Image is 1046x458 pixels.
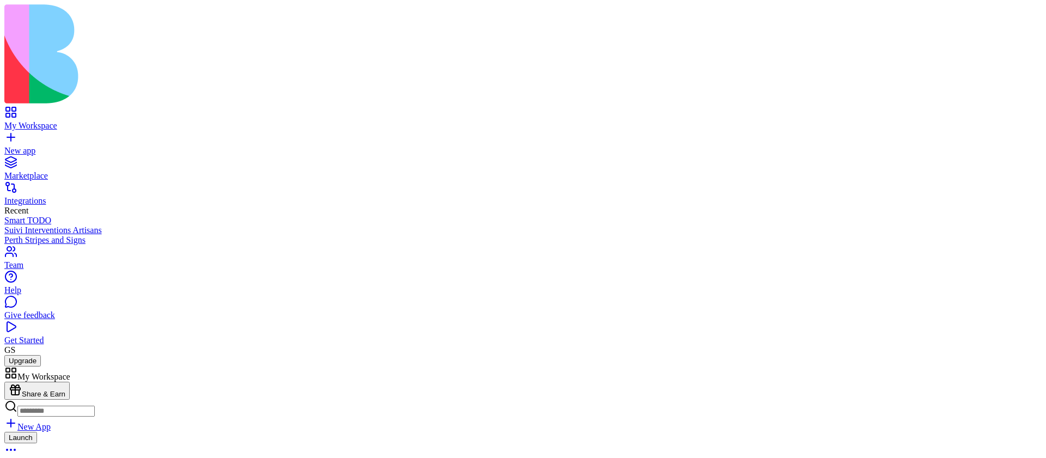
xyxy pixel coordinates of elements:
a: My Workspace [4,111,1042,131]
button: Upgrade [4,355,41,367]
span: GS [4,345,15,355]
a: Marketplace [4,161,1042,181]
button: Share & Earn [4,382,70,400]
div: New app [4,146,1042,156]
div: Integrations [4,196,1042,206]
span: My Workspace [17,372,70,381]
div: Help [4,285,1042,295]
a: Upgrade [4,356,41,365]
a: Integrations [4,186,1042,206]
div: Get Started [4,335,1042,345]
a: Smart TODO [4,216,1042,225]
a: Team [4,251,1042,270]
a: New app [4,136,1042,156]
span: Recent [4,206,28,215]
a: Help [4,276,1042,295]
a: Get Started [4,326,1042,345]
div: My Workspace [4,121,1042,131]
div: Give feedback [4,310,1042,320]
a: Suivi Interventions Artisans [4,225,1042,235]
div: Team [4,260,1042,270]
img: logo [4,4,442,103]
a: Perth Stripes and Signs [4,235,1042,245]
button: Launch [4,432,37,443]
span: Share & Earn [22,390,65,398]
a: Give feedback [4,301,1042,320]
a: New App [4,422,51,431]
div: Marketplace [4,171,1042,181]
